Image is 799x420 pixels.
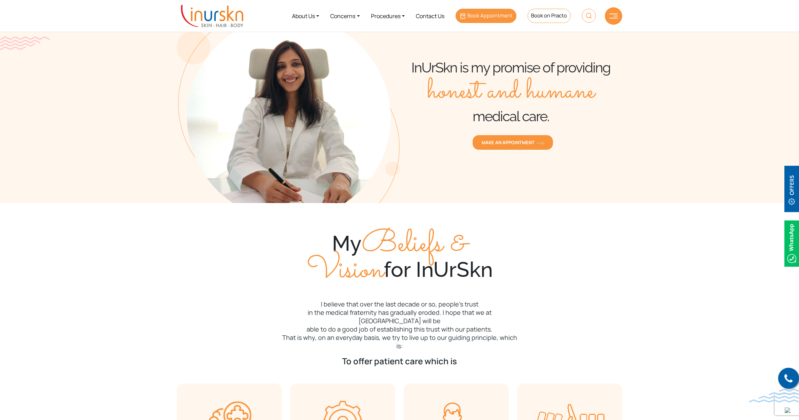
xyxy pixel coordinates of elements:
p: To offer patient care which is [177,356,622,367]
img: offerBt [784,166,799,212]
span: Book on Practo [531,12,567,19]
p: I believe that over the last decade or so, people’s trust in the medical fraternity has gradually... [177,300,622,350]
img: inurskn-logo [181,5,243,27]
a: Book on Practo [528,9,571,23]
a: MAKE AN APPOINTMENTorange-arrow [472,135,553,150]
a: Concerns [325,3,365,29]
img: orange-arrow [536,141,544,145]
a: Whatsappicon [784,239,799,247]
img: hamLine.svg [609,14,618,18]
a: Contact Us [410,3,450,29]
img: bluewave [749,389,799,403]
span: MAKE AN APPOINTMENT [482,139,544,146]
img: HeaderSearch [582,9,596,23]
h1: InUrSkn is my promise of providing medical care. [399,59,622,125]
img: Whatsappicon [784,220,799,267]
a: Book Appointment [456,9,516,23]
span: Beliefs & Vision [307,221,467,294]
a: About Us [286,3,325,29]
img: up-blue-arrow.svg [785,407,790,413]
a: Procedures [365,3,410,29]
img: about-us-banner [177,8,399,203]
div: My for InUrSkn [177,231,622,283]
span: Book Appointment [467,12,513,19]
span: honest and humane [427,76,595,108]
